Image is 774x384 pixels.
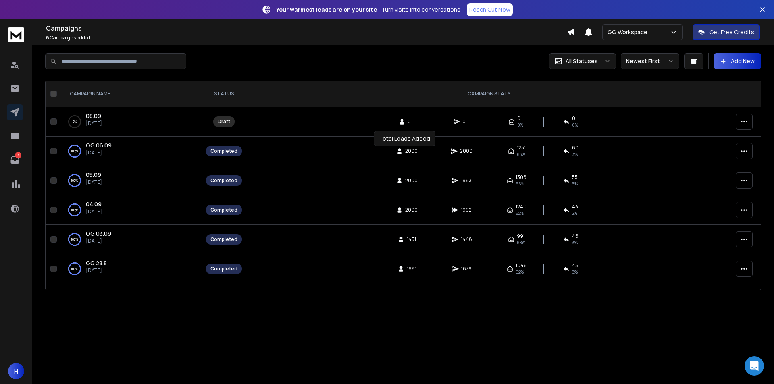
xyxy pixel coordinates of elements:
[86,141,112,149] a: GG 06.09
[572,269,578,275] span: 3 %
[210,207,237,213] div: Completed
[86,200,102,208] a: 04.09
[86,171,101,179] span: 05.09
[210,177,237,184] div: Completed
[86,149,112,156] p: [DATE]
[516,181,524,187] span: 66 %
[405,148,418,154] span: 2000
[7,152,23,168] a: 3
[572,151,578,158] span: 3 %
[572,115,575,122] span: 0
[60,81,201,107] th: CAMPAIGN NAME
[516,210,524,216] span: 62 %
[86,179,102,185] p: [DATE]
[405,177,418,184] span: 2000
[46,23,567,33] h1: Campaigns
[15,152,21,158] p: 3
[374,131,435,146] div: Total Leads Added
[86,267,107,274] p: [DATE]
[516,203,526,210] span: 1240
[71,147,78,155] p: 100 %
[8,363,24,379] button: H
[73,118,77,126] p: 0 %
[572,122,578,128] span: 0%
[467,3,513,16] a: Reach Out Now
[516,174,526,181] span: 1306
[408,118,416,125] span: 0
[709,28,754,36] p: Get Free Credits
[572,203,578,210] span: 43
[210,148,237,154] div: Completed
[517,115,520,122] span: 0
[461,207,472,213] span: 1992
[460,148,472,154] span: 2000
[516,269,524,275] span: 62 %
[572,262,578,269] span: 45
[60,137,201,166] td: 100%GG 06.09[DATE]
[8,27,24,42] img: logo
[693,24,760,40] button: Get Free Credits
[517,145,526,151] span: 1251
[60,225,201,254] td: 100%GG 03.09[DATE]
[86,230,111,237] span: GG 03.09
[86,120,102,127] p: [DATE]
[462,118,470,125] span: 0
[517,122,523,128] span: 0%
[46,35,567,41] p: Campaigns added
[572,233,578,239] span: 46
[714,53,761,69] button: Add New
[46,34,49,41] span: 6
[407,236,416,243] span: 1451
[218,118,230,125] div: Draft
[572,145,578,151] span: 60
[86,230,111,238] a: GG 03.09
[60,166,201,195] td: 100%05.09[DATE]
[71,235,78,243] p: 100 %
[86,259,107,267] a: GG 28.8
[60,107,201,137] td: 0%08.09[DATE]
[517,151,525,158] span: 63 %
[86,112,101,120] a: 08.09
[71,206,78,214] p: 100 %
[469,6,510,14] p: Reach Out Now
[516,262,527,269] span: 1046
[210,236,237,243] div: Completed
[60,195,201,225] td: 100%04.09[DATE]
[276,6,460,14] p: – Turn visits into conversations
[621,53,679,69] button: Newest First
[572,239,578,246] span: 3 %
[201,81,247,107] th: STATUS
[86,208,102,215] p: [DATE]
[86,171,101,179] a: 05.09
[60,254,201,284] td: 100%GG 28.8[DATE]
[572,181,578,187] span: 3 %
[608,28,651,36] p: GG Workspace
[407,266,416,272] span: 1681
[572,210,577,216] span: 2 %
[745,356,764,376] div: Open Intercom Messenger
[247,81,731,107] th: CAMPAIGN STATS
[71,176,78,185] p: 100 %
[71,265,78,273] p: 100 %
[210,266,237,272] div: Completed
[566,57,598,65] p: All Statuses
[405,207,418,213] span: 2000
[517,233,525,239] span: 991
[86,238,111,244] p: [DATE]
[461,177,472,184] span: 1993
[461,266,472,272] span: 1679
[276,6,377,13] strong: Your warmest leads are on your site
[572,174,578,181] span: 55
[517,239,525,246] span: 68 %
[461,236,472,243] span: 1448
